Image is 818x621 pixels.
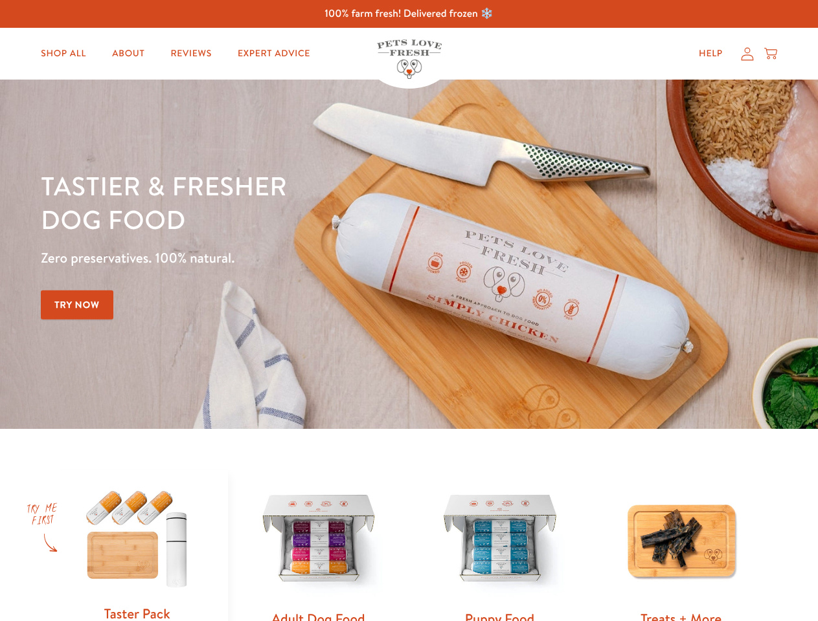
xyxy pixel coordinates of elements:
h1: Tastier & fresher dog food [41,169,532,236]
a: Expert Advice [227,41,321,67]
a: Shop All [30,41,97,67]
a: Try Now [41,290,113,320]
a: Reviews [160,41,222,67]
a: About [102,41,155,67]
a: Help [688,41,733,67]
img: Pets Love Fresh [377,39,442,79]
p: Zero preservatives. 100% natural. [41,246,532,270]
